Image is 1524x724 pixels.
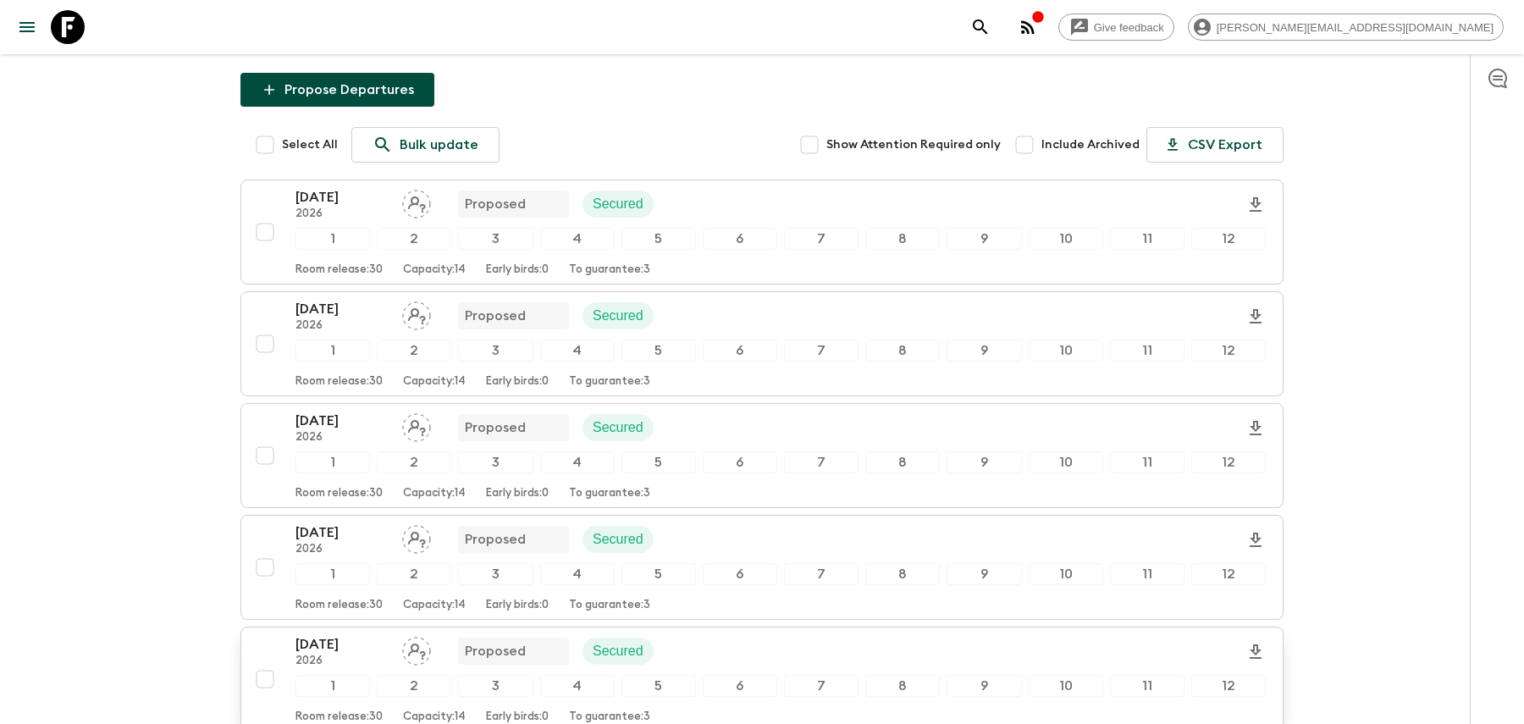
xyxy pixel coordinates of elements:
span: Assign pack leader [402,642,431,655]
p: Secured [593,306,643,326]
div: 3 [458,675,533,697]
p: 2026 [295,543,389,556]
p: Secured [593,417,643,438]
div: 1 [295,563,370,585]
a: Give feedback [1058,14,1174,41]
svg: Download Onboarding [1245,642,1266,662]
p: To guarantee: 3 [569,487,650,500]
div: 4 [540,340,615,362]
button: search adventures [964,10,997,44]
span: Assign pack leader [402,418,431,432]
div: 1 [295,228,370,250]
div: 5 [621,675,696,697]
div: 12 [1191,675,1266,697]
div: Secured [583,526,654,553]
svg: Download Onboarding [1245,307,1266,327]
div: 6 [703,563,777,585]
div: 10 [1029,675,1103,697]
div: 11 [1110,675,1184,697]
div: 5 [621,340,696,362]
button: CSV Export [1146,127,1284,163]
p: Room release: 30 [295,599,383,612]
div: 8 [865,451,940,473]
div: Secured [583,302,654,329]
div: 5 [621,563,696,585]
svg: Download Onboarding [1245,195,1266,215]
div: 3 [458,340,533,362]
div: 12 [1191,563,1266,585]
div: 11 [1110,563,1184,585]
div: Secured [583,414,654,441]
div: 10 [1029,340,1103,362]
div: 12 [1191,228,1266,250]
p: Early birds: 0 [486,263,549,277]
p: Secured [593,641,643,661]
div: 12 [1191,340,1266,362]
div: 2 [377,340,451,362]
button: menu [10,10,44,44]
p: Bulk update [400,135,478,155]
div: 11 [1110,451,1184,473]
p: Room release: 30 [295,710,383,724]
div: 8 [865,228,940,250]
a: Bulk update [351,127,500,163]
p: Proposed [465,306,526,326]
button: [DATE]2026Assign pack leaderProposedSecured123456789101112Room release:30Capacity:14Early birds:0... [240,403,1284,508]
p: Capacity: 14 [403,710,466,724]
div: 1 [295,340,370,362]
p: 2026 [295,655,389,668]
span: Show Attention Required only [826,136,1001,153]
span: Include Archived [1041,136,1140,153]
button: Propose Departures [240,73,434,107]
p: Proposed [465,194,526,214]
span: Assign pack leader [402,195,431,208]
p: Early birds: 0 [486,487,549,500]
p: To guarantee: 3 [569,375,650,389]
div: 10 [1029,563,1103,585]
div: 2 [377,451,451,473]
div: 2 [377,228,451,250]
div: 7 [784,563,859,585]
div: 4 [540,563,615,585]
p: To guarantee: 3 [569,710,650,724]
div: 6 [703,451,777,473]
p: 2026 [295,319,389,333]
p: Capacity: 14 [403,375,466,389]
div: 6 [703,675,777,697]
button: [DATE]2026Assign pack leaderProposedSecured123456789101112Room release:30Capacity:14Early birds:0... [240,291,1284,396]
p: Room release: 30 [295,487,383,500]
p: Proposed [465,529,526,550]
span: Give feedback [1085,21,1173,34]
p: [DATE] [295,411,389,431]
svg: Download Onboarding [1245,418,1266,439]
p: [DATE] [295,522,389,543]
div: Secured [583,191,654,218]
div: 8 [865,340,940,362]
div: 12 [1191,451,1266,473]
button: [DATE]2026Assign pack leaderProposedSecured123456789101112Room release:30Capacity:14Early birds:0... [240,180,1284,285]
div: 7 [784,340,859,362]
div: 1 [295,451,370,473]
p: Early birds: 0 [486,599,549,612]
div: 4 [540,228,615,250]
div: 9 [947,340,1021,362]
p: Early birds: 0 [486,710,549,724]
p: To guarantee: 3 [569,599,650,612]
div: 9 [947,451,1021,473]
div: 10 [1029,228,1103,250]
p: [DATE] [295,299,389,319]
div: 7 [784,451,859,473]
button: [DATE]2026Assign pack leaderProposedSecured123456789101112Room release:30Capacity:14Early birds:0... [240,515,1284,620]
svg: Download Onboarding [1245,530,1266,550]
p: Capacity: 14 [403,487,466,500]
div: 10 [1029,451,1103,473]
div: 4 [540,675,615,697]
p: Secured [593,194,643,214]
div: 5 [621,451,696,473]
p: Capacity: 14 [403,263,466,277]
div: 9 [947,228,1021,250]
p: [DATE] [295,187,389,207]
p: Room release: 30 [295,375,383,389]
span: Assign pack leader [402,530,431,544]
div: 9 [947,563,1021,585]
